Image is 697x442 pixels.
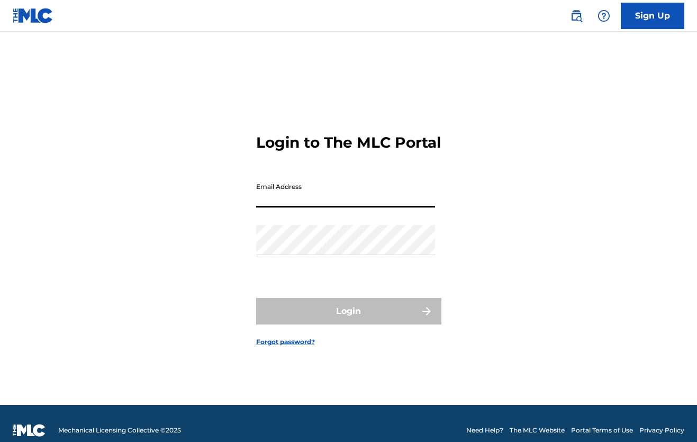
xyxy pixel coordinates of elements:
a: Forgot password? [256,337,315,347]
img: help [598,10,610,22]
img: logo [13,424,46,437]
a: Privacy Policy [639,426,684,435]
a: Portal Terms of Use [571,426,633,435]
a: Public Search [566,5,587,26]
a: Sign Up [621,3,684,29]
img: MLC Logo [13,8,53,23]
a: The MLC Website [510,426,565,435]
img: search [570,10,583,22]
a: Need Help? [466,426,503,435]
h3: Login to The MLC Portal [256,133,441,152]
div: Help [593,5,614,26]
span: Mechanical Licensing Collective © 2025 [58,426,181,435]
